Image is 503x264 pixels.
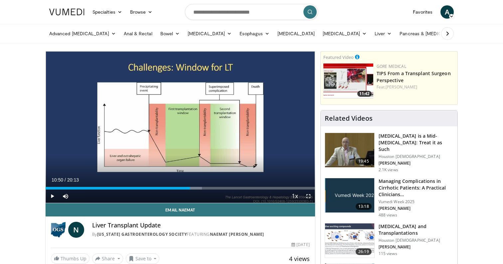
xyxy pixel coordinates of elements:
p: [PERSON_NAME] [379,206,453,211]
p: Vumedi Week 2025 [379,199,453,204]
img: Ohio Gastroenterology Society [51,222,66,238]
small: Featured Video [323,54,354,60]
a: [US_STATE] Gastroenterology Society [97,231,187,237]
a: A [440,5,454,19]
p: [PERSON_NAME] [379,161,453,166]
span: / [65,177,66,183]
input: Search topics, interventions [185,4,318,20]
p: 488 views [379,212,397,218]
a: [MEDICAL_DATA] [184,27,236,40]
span: 4 views [289,255,310,263]
a: Email Naemat [46,203,315,216]
p: 115 views [379,251,397,256]
button: Playback Rate [288,190,302,203]
a: [MEDICAL_DATA] [273,27,319,40]
a: Thumbs Up [51,253,89,264]
a: Gore Medical [377,64,406,69]
h4: Liver Transplant Update [92,222,310,229]
h3: [MEDICAL_DATA] is a Mid-[MEDICAL_DATA]: Treat it as Such [379,133,453,153]
img: 8ff36d68-c5b4-45d1-8238-b4e55942bc01.150x105_q85_crop-smart_upscale.jpg [325,223,374,258]
span: 20:13 [67,177,79,183]
img: 4003d3dc-4d84-4588-a4af-bb6b84f49ae6.150x105_q85_crop-smart_upscale.jpg [323,64,373,98]
img: VuMedi Logo [49,9,84,15]
a: Browse [126,5,157,19]
a: Bowel [156,27,184,40]
span: 10:50 [52,177,63,183]
p: 2.1K views [379,167,398,173]
span: 13:18 [356,203,372,210]
h3: [MEDICAL_DATA] and Transplantations [379,223,453,236]
img: 747e94ab-1cae-4bba-8046-755ed87a7908.150x105_q85_crop-smart_upscale.jpg [325,133,374,168]
span: 26:19 [356,248,372,255]
video-js: Video Player [46,52,315,203]
button: Play [46,190,59,203]
button: Save to [126,253,160,264]
a: Advanced [MEDICAL_DATA] [45,27,120,40]
a: 11:42 [323,64,373,98]
a: TIPS From a Transplant Surgeon Perspective [377,70,451,83]
span: 19:45 [356,158,372,165]
button: Share [92,253,123,264]
a: Favorites [409,5,436,19]
a: [PERSON_NAME] [386,84,417,90]
div: By FEATURING [92,231,310,237]
div: Progress Bar [46,187,315,190]
p: [PERSON_NAME] [379,244,453,250]
p: Houston [DEMOGRAPHIC_DATA] [379,154,453,159]
a: Pancreas & [MEDICAL_DATA] [396,27,473,40]
div: Feat. [377,84,455,90]
a: Naemat [PERSON_NAME] [210,231,264,237]
button: Fullscreen [302,190,315,203]
span: 11:42 [357,91,372,97]
a: 19:45 [MEDICAL_DATA] is a Mid-[MEDICAL_DATA]: Treat it as Such Houston [DEMOGRAPHIC_DATA] [PERSON... [325,133,453,173]
a: Esophagus [236,27,273,40]
a: 13:18 Managing Complications in Cirrhotic Patients: A Practical Clinicians… Vumedi Week 2025 [PER... [325,178,453,218]
a: Specialties [88,5,126,19]
a: N [68,222,84,238]
a: Liver [371,27,396,40]
a: [MEDICAL_DATA] [319,27,371,40]
p: Houston [DEMOGRAPHIC_DATA] [379,238,453,243]
img: b79064c7-a40b-4262-95d7-e83347a42cae.jpg.150x105_q85_crop-smart_upscale.jpg [325,178,374,213]
div: [DATE] [291,242,309,248]
button: Mute [59,190,72,203]
h4: Related Videos [325,114,373,122]
a: 26:19 [MEDICAL_DATA] and Transplantations Houston [DEMOGRAPHIC_DATA] [PERSON_NAME] 115 views [325,223,453,258]
a: Anal & Rectal [120,27,156,40]
h3: Managing Complications in Cirrhotic Patients: A Practical Clinicians… [379,178,453,198]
